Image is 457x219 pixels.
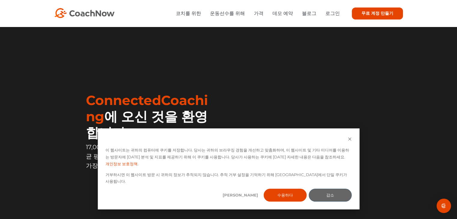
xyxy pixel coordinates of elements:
font: 17,000개 이상의 ⭐️⭐️⭐️⭐️⭐️ 리뷰, 평균 평점 4.9 – CoachNow는 전 세계에서 가장 높은 평점을 받은 코칭 앱입니다. [86,143,194,169]
font: 무료 계정 만들기 [361,10,393,16]
div: Open Intercom Messenger [437,199,451,213]
button: 감소 [309,189,352,202]
img: CoachNow 로고 [54,8,114,18]
div: 쿠키 배너 [98,128,359,209]
font: 에 오신 것을 환영합니다 [86,108,208,141]
button: 쿠키 설정 [219,189,262,202]
iframe: 내장된 CTA [86,181,161,197]
font: 이 웹사이트는 귀하의 컴퓨터에 쿠키를 저장합니다. 당사는 귀하의 브라우징 경험을 개선하고 맞춤화하며, 이 웹사이트 및 기타 미디어를 이용하는 방문자에 [DATE] 분석 및 지... [105,147,352,160]
font: 거부하시면 이 웹사이트 방문 시 귀하의 정보가 추적되지 않습니다. 추적 거부 설정을 기억하기 위해 [GEOGRAPHIC_DATA]에서 단일 쿠키가 사용됩니다. [105,171,352,185]
a: 코치를 위한 [176,10,201,16]
font: . [138,160,139,167]
font: 수용하다 [277,192,293,199]
a: 무료 계정 만들기 [352,7,403,19]
a: 가격 [254,10,264,16]
font: [PERSON_NAME] [223,192,258,199]
button: 수용하다 [264,189,307,202]
font: 감소 [326,192,334,199]
a: 운동선수를 위해 [210,10,245,16]
a: 개인정보 보호정책 [105,160,138,167]
a: 블로그 [302,10,316,16]
button: 쿠키 배너 닫기 [348,136,352,143]
a: 데모 예약 [273,10,293,16]
a: 로그인 [325,10,340,16]
font: ConnectedCoaching [86,92,208,124]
